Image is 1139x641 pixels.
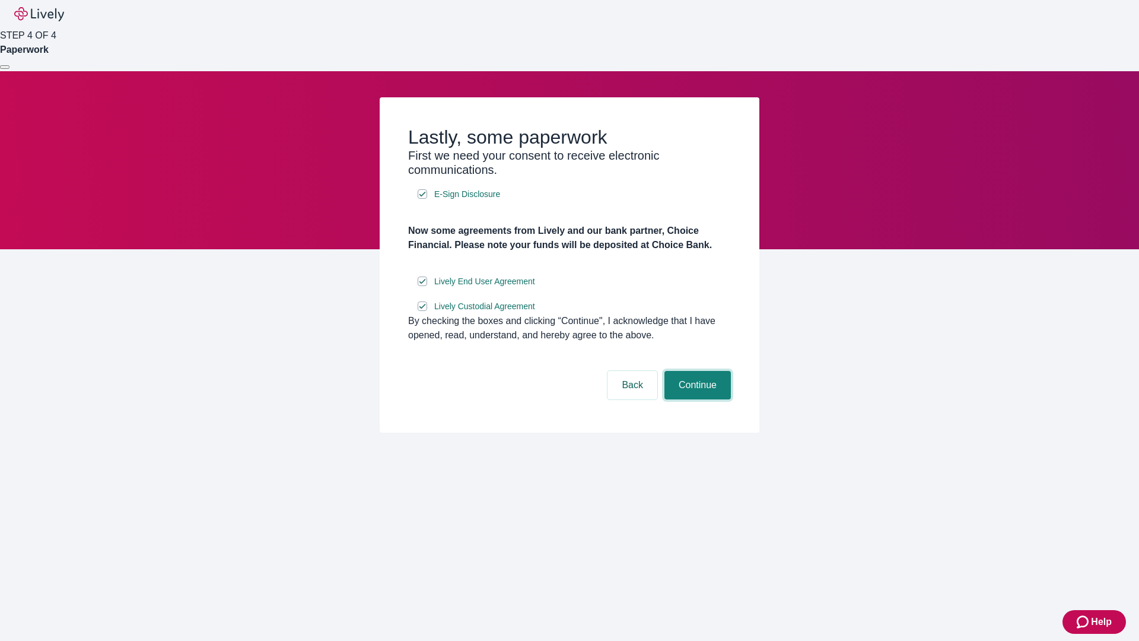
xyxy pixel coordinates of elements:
span: E-Sign Disclosure [434,188,500,201]
img: Lively [14,7,64,21]
button: Back [607,371,657,399]
button: Zendesk support iconHelp [1062,610,1126,634]
span: Lively End User Agreement [434,275,535,288]
h2: Lastly, some paperwork [408,126,731,148]
span: Help [1091,615,1112,629]
svg: Zendesk support icon [1077,615,1091,629]
h4: Now some agreements from Lively and our bank partner, Choice Financial. Please note your funds wi... [408,224,731,252]
a: e-sign disclosure document [432,274,537,289]
h3: First we need your consent to receive electronic communications. [408,148,731,177]
a: e-sign disclosure document [432,187,502,202]
button: Continue [664,371,731,399]
span: Lively Custodial Agreement [434,300,535,313]
div: By checking the boxes and clicking “Continue", I acknowledge that I have opened, read, understand... [408,314,731,342]
a: e-sign disclosure document [432,299,537,314]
